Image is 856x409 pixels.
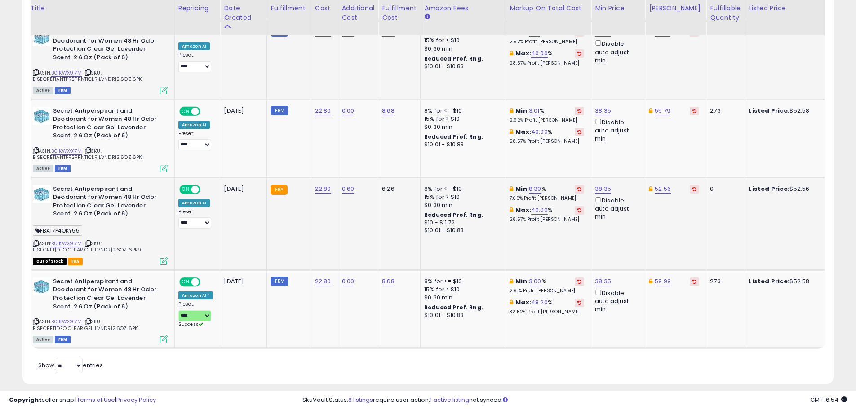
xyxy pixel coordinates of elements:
p: 2.91% Profit [PERSON_NAME] [510,288,584,294]
div: $0.30 min [424,294,499,302]
span: | SKU: B|SECRET|ANTPRSPRNT|CLR|LVNDR|2.6OZ|6PK [33,69,142,83]
a: 1 active listing [430,396,469,404]
div: Listed Price [749,4,826,13]
b: Min: [515,185,529,193]
a: 8.68 [382,277,395,286]
div: 273 [710,277,738,286]
span: | SKU: B|SECRET|DEO|CLEAR|GEL|LVNDR|2.6OZ|6PK1 [33,318,139,331]
b: Secret Antiperspirant and Deodorant for Women 48 Hr Odor Protection Clear Gel Lavender Scent, 2.6... [53,107,162,142]
i: Revert to store-level Max Markup [577,300,581,305]
div: $10 - $11.72 [424,219,499,227]
span: | SKU: B|SECRET|DEO|CLEAR|GEL|LVNDR|2.6OZ|6PK9 [33,240,142,253]
i: Revert to store-level Min Markup [577,187,581,191]
b: Listed Price: [749,106,789,115]
a: 48.20 [531,298,548,307]
small: FBM [271,277,288,286]
div: % [510,185,584,202]
b: Reduced Prof. Rng. [424,303,483,311]
div: 15% for > $10 [424,193,499,201]
a: 40.00 [531,206,548,215]
div: Amazon AI [178,42,210,50]
img: 51Vh4kwbZJL._SL40_.jpg [33,185,51,203]
div: [DATE] [224,185,260,193]
a: 38.35 [595,106,611,115]
div: % [510,206,584,223]
b: Listed Price: [749,185,789,193]
span: All listings currently available for purchase on Amazon [33,165,53,172]
span: 2025-08-15 16:54 GMT [810,396,847,404]
a: 40.00 [531,128,548,136]
div: $0.30 min [424,201,499,209]
i: This overrides the store level Dynamic Max Price for this listing [649,278,652,284]
p: 7.66% Profit [PERSON_NAME] [510,195,584,202]
span: FBA [68,258,83,265]
img: 51Vh4kwbZJL._SL40_.jpg [33,28,51,46]
b: Reduced Prof. Rng. [424,211,483,219]
span: OFF [199,107,213,115]
div: % [510,128,584,145]
div: ASIN: [33,107,168,172]
p: 32.52% Profit [PERSON_NAME] [510,309,584,315]
a: B01KWX917M [51,318,82,325]
div: % [510,107,584,123]
span: FBM [55,165,71,172]
div: 6.26 [382,185,413,193]
b: Min: [515,277,529,286]
div: 8% for <= $10 [424,107,499,115]
i: This overrides the store level max markup for this listing [510,299,513,305]
a: 3.00 [529,277,541,286]
div: [DATE] [224,107,260,115]
div: $10.01 - $10.83 [424,141,499,149]
i: Revert to store-level Min Markup [577,279,581,284]
div: Amazon Fees [424,4,502,13]
a: Terms of Use [77,396,115,404]
div: % [510,49,584,66]
div: SkuVault Status: require user action, not synced. [302,396,847,405]
div: $10.01 - $10.83 [424,312,499,319]
div: Cost [315,4,334,13]
a: 0.00 [342,277,355,286]
div: $0.30 min [424,123,499,131]
a: 52.56 [655,185,671,194]
div: Preset: [178,209,213,229]
a: 22.80 [315,185,331,194]
div: 0 [710,185,738,193]
a: 55.79 [655,106,670,115]
a: 8.68 [382,106,395,115]
div: 15% for > $10 [424,115,499,123]
b: Max: [515,298,531,307]
div: ASIN: [33,185,168,264]
strong: Copyright [9,396,42,404]
div: [PERSON_NAME] [649,4,702,13]
div: Amazon AI [178,199,210,207]
a: B01KWX917M [51,147,82,155]
a: 8 listings [348,396,373,404]
small: FBM [271,106,288,115]
span: ON [180,278,191,286]
a: 22.80 [315,106,331,115]
span: OFF [199,185,213,193]
div: Title [31,4,171,13]
b: Max: [515,128,531,136]
div: Fulfillment [271,4,307,13]
div: $10.01 - $10.83 [424,63,499,70]
small: Amazon Fees. [424,13,430,21]
p: 28.57% Profit [PERSON_NAME] [510,60,584,66]
div: ASIN: [33,28,168,93]
div: Markup on Total Cost [510,4,587,13]
a: 8.30 [529,185,541,194]
div: seller snap | | [9,396,156,405]
b: Reduced Prof. Rng. [424,133,483,141]
div: % [510,277,584,294]
span: All listings that are currently out of stock and unavailable for purchase on Amazon [33,258,67,265]
i: This overrides the store level min markup for this listing [510,278,513,284]
span: FBA17P4QKY55 [33,225,82,236]
a: 40.00 [531,49,548,58]
div: Disable auto adjust min [595,195,638,221]
div: Date Created [224,4,263,22]
span: All listings currently available for purchase on Amazon [33,87,53,94]
div: Disable auto adjust min [595,288,638,314]
i: This overrides the store level min markup for this listing [510,186,513,192]
div: Preset: [178,52,213,72]
b: Listed Price: [749,277,789,286]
